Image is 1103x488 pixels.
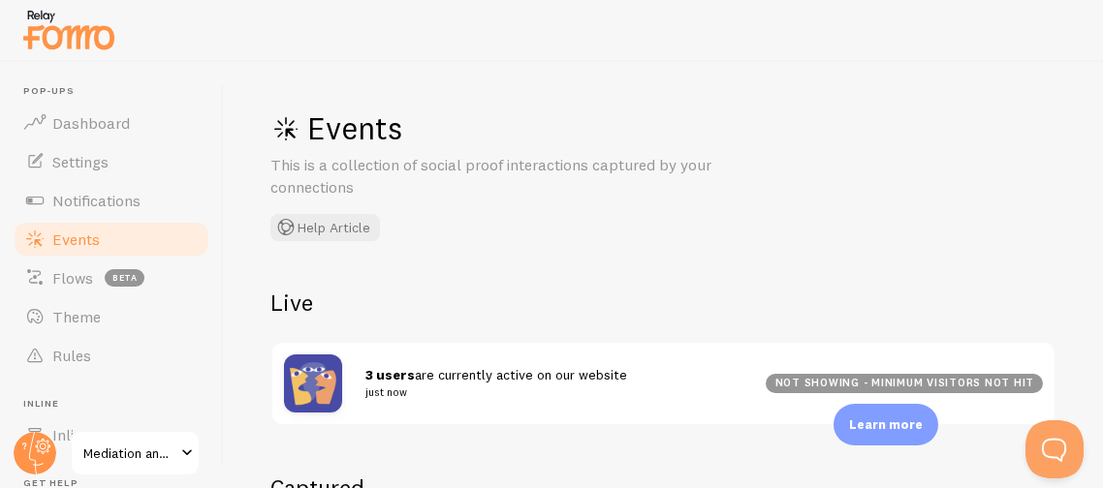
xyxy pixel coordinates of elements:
h2: Live [270,288,1056,318]
span: Events [52,229,100,249]
span: are currently active on our website [365,366,742,402]
a: Events [12,220,211,259]
div: Learn more [834,404,938,445]
span: Notifications [52,191,141,210]
p: This is a collection of social proof interactions captured by your connections [270,154,736,198]
a: Flows beta [12,259,211,297]
a: Inline [12,415,211,454]
span: Rules [52,346,91,365]
a: Theme [12,297,211,336]
img: pageviews.png [284,354,342,412]
span: Settings [52,152,109,171]
span: Pop-ups [23,85,211,98]
a: Rules [12,336,211,375]
img: fomo-relay-logo-orange.svg [20,5,117,54]
a: Notifications [12,181,211,220]
span: Inline [52,425,90,444]
small: just now [365,383,742,401]
span: Dashboard [52,113,130,133]
span: Inline [23,398,211,411]
span: Flows [52,268,93,288]
div: not showing - minimum visitors not hit [766,374,1043,393]
a: Mediation and Arbitration Offices of [PERSON_NAME], LLC [70,430,201,476]
span: beta [105,269,144,287]
h1: Events [270,108,852,148]
button: Help Article [270,214,380,241]
p: Learn more [849,415,923,434]
strong: 3 users [365,366,415,383]
a: Settings [12,142,211,181]
a: Dashboard [12,104,211,142]
iframe: Help Scout Beacon - Open [1025,420,1084,478]
span: Theme [52,307,101,326]
span: Mediation and Arbitration Offices of [PERSON_NAME], LLC [83,442,175,465]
